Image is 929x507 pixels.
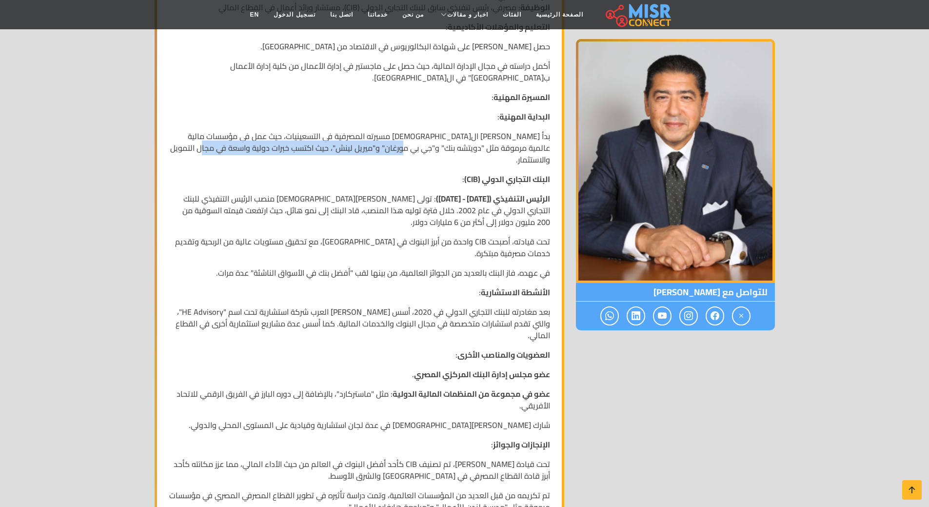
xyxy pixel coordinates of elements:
p: تحت قيادة [PERSON_NAME]، تم تصنيف CIB كأحد أفضل البنوك في العالم من حيث الأداء المالي، مما عزز مك... [169,458,550,482]
p: حصل [PERSON_NAME] على شهادة البكالوريوس في الاقتصاد من [GEOGRAPHIC_DATA]. [169,41,550,52]
strong: العضويات والمناصب الأخرى [457,347,550,362]
p: : [169,439,550,450]
p: : [169,286,550,298]
p: في عهده، فاز البنك بالعديد من الجوائز العالمية، من بينها لقب "أفضل بنك في الأسواق الناشئة" عدة مرات. [169,267,550,279]
strong: الرئيس التنفيذي ([DATE] - [DATE]) [436,191,550,206]
p: أكمل دراسته في مجال الإدارة المالية، حيث حصل على ماجستير في إدارة الأعمال من كلية إدارة الأعمال ب... [169,60,550,83]
p: . [169,368,550,380]
strong: البنك التجاري الدولي (CIB) [464,172,550,186]
p: شارك [PERSON_NAME][DEMOGRAPHIC_DATA] في عدة لجان استشارية وقيادية على المستوى المحلي والدولي. [169,419,550,431]
a: من نحن [395,5,431,24]
p: بعد مغادرته للبنك التجاري الدولي في 2020، أسس [PERSON_NAME] العرب شركة استشارية تحت اسم "HE Advis... [169,306,550,341]
strong: عضو مجلس إدارة البنك المركزي المصري [414,367,550,382]
a: الفئات [495,5,529,24]
img: main.misr_connect [606,2,671,27]
strong: الإنجازات والجوائز [493,437,550,452]
a: اتصل بنا [323,5,360,24]
p: : [169,111,550,122]
a: الصفحة الرئيسية [529,5,591,24]
p: : تولى [PERSON_NAME][DEMOGRAPHIC_DATA] منصب الرئيس التنفيذي للبنك التجاري الدولي في عام 2002. خلا... [169,193,550,228]
a: خدماتنا [360,5,395,24]
strong: المسيرة المهنية [494,90,550,104]
p: : [169,173,550,185]
img: هشام عز العرب [576,39,775,283]
p: بدأ [PERSON_NAME] ال[DEMOGRAPHIC_DATA] مسيرته المصرفية في التسعينيات، حيث عمل في مؤسسات مالية عال... [169,130,550,165]
strong: الأنشطة الاستشارية [481,285,550,300]
a: EN [243,5,267,24]
p: : [169,349,550,361]
span: اخبار و مقالات [447,10,488,19]
a: تسجيل الدخول [266,5,322,24]
p: تحت قيادته، أصبحت CIB واحدة من أبرز البنوك في [GEOGRAPHIC_DATA]، مع تحقيق مستويات عالية من الربحي... [169,236,550,259]
strong: عضو في مجموعة من المنظمات المالية الدولية [393,386,550,401]
p: : [169,91,550,103]
span: للتواصل مع [PERSON_NAME] [576,283,775,302]
p: : مثل "ماستركارد"، بالإضافة إلى دوره البارز في الفريق الرقمي للاتحاد الأفريقي. [169,388,550,411]
a: اخبار و مقالات [431,5,495,24]
strong: البداية المهنية [499,109,550,124]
